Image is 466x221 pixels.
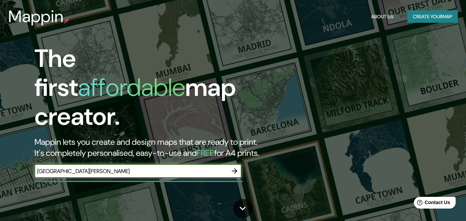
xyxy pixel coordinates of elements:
img: mappin-pin [64,18,69,23]
button: Create yourmap [407,10,458,23]
iframe: Help widget launcher [405,194,458,213]
h1: The first map creator. [34,44,268,137]
h1: affordable [78,71,185,103]
h3: Mappin [8,7,64,26]
input: Choose your favourite place [34,167,228,175]
button: About Us [368,10,396,23]
h5: FREE [197,148,214,158]
h2: Mappin lets you create and design maps that are ready to print. It's completely personalised, eas... [34,137,268,159]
